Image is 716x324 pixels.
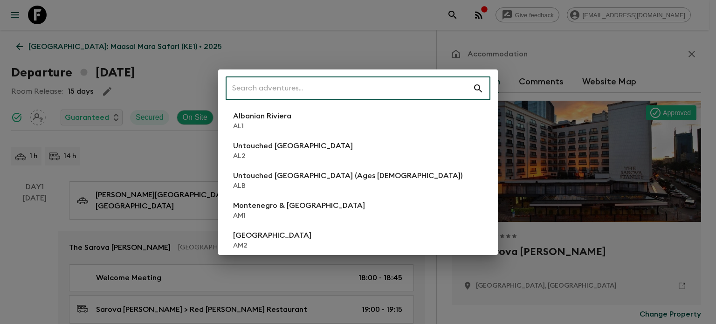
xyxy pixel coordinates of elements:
[233,140,353,152] p: Untouched [GEOGRAPHIC_DATA]
[233,181,462,191] p: ALB
[233,230,311,241] p: [GEOGRAPHIC_DATA]
[233,200,365,211] p: Montenegro & [GEOGRAPHIC_DATA]
[233,152,353,161] p: AL2
[233,241,311,250] p: AM2
[233,110,291,122] p: Albanian Riviera
[226,76,473,102] input: Search adventures...
[233,170,462,181] p: Untouched [GEOGRAPHIC_DATA] (Ages [DEMOGRAPHIC_DATA])
[233,211,365,221] p: AM1
[233,122,291,131] p: AL1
